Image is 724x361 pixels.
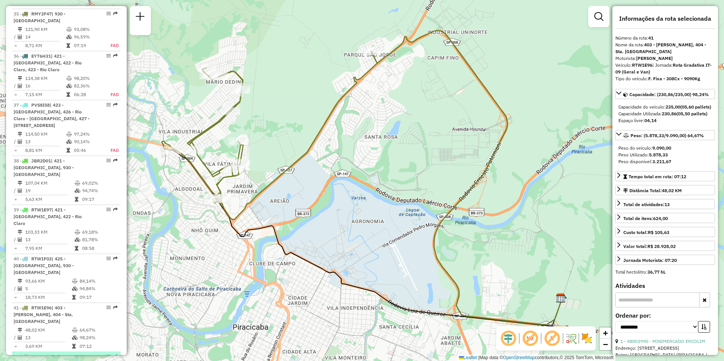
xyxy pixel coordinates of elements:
td: FAD [103,147,119,154]
div: Espaço livre: [618,117,712,124]
span: Capacidade: (230,86/235,00) 98,24% [629,92,709,97]
td: 93,08% [74,26,103,33]
em: Rota exportada [113,11,118,16]
i: Distância Total [18,27,22,32]
div: Custo total: [623,229,669,236]
i: % de utilização da cubagem [66,139,72,144]
a: Valor total:R$ 28.928,02 [615,241,715,251]
em: Opções [106,102,111,107]
span: | Jornada: [615,62,712,75]
td: 3,69 KM [25,343,72,350]
span: | 423 - [GEOGRAPHIC_DATA], 426 - Rio Claro - [GEOGRAPHIC_DATA], 427 - [STREET_ADDRESS] [14,102,90,128]
span: EYT6H31 [31,53,51,59]
span: 41 - [14,305,73,324]
em: Opções [106,158,111,163]
div: Veículo: [615,62,715,75]
h4: Atividades [615,282,715,289]
a: Custo total:R$ 105,63 [615,227,715,237]
span: JBR2D01 [31,158,51,164]
label: Ordenar por: [615,311,715,320]
td: 103,33 KM [25,228,74,236]
td: 121,90 KM [25,26,66,33]
td: 8,81 KM [25,147,66,154]
td: 69,18% [82,228,118,236]
em: Opções [106,207,111,212]
td: = [14,196,17,203]
div: Nome da rota: [615,41,715,55]
em: Opções [106,305,111,310]
div: Capacidade Utilizada: [618,110,712,117]
td: 69,02% [82,179,118,187]
td: FAD [103,42,119,49]
i: Distância Total [18,279,22,283]
div: Motorista: [615,55,715,62]
i: % de utilização do peso [66,27,72,32]
td: 107,04 KM [25,179,74,187]
div: Total de itens: [623,215,668,222]
i: % de utilização do peso [72,279,78,283]
div: Peso: (5.878,33/9.090,00) 64,67% [615,142,715,168]
div: Tipo do veículo: [615,75,715,82]
div: Map data © contributors,© 2025 TomTom, Microsoft [457,355,615,361]
td: 09:17 [79,294,117,301]
strong: [PERSON_NAME] [636,55,673,61]
a: Zoom out [600,339,611,350]
em: Rota exportada [113,305,118,310]
span: RTW1E97 [31,207,52,213]
strong: 235,00 [666,104,680,110]
span: | 403 - [PERSON_NAME], 404 - Sta. [GEOGRAPHIC_DATA] [14,305,73,324]
div: Valor total: [623,243,676,250]
td: 96,59% [74,33,103,41]
span: Total de atividades: [623,202,670,207]
i: % de utilização do peso [66,76,72,81]
em: Rota exportada [113,158,118,163]
i: Tempo total em rota [75,246,78,251]
td: 97,24% [74,130,103,138]
i: % de utilização da cubagem [66,84,72,88]
i: Distância Total [18,230,22,234]
strong: 04,14 [644,118,657,123]
i: % de utilização do peso [66,132,72,136]
span: 39 - [14,207,82,226]
td: 93,66 KM [25,277,72,285]
button: Ordem crescente [698,321,710,333]
em: Rota exportada [113,102,118,107]
div: Peso Utilizado: [618,151,712,158]
td: 90,14% [74,138,103,145]
i: Total de Atividades [18,237,22,242]
a: Capacidade: (230,86/235,00) 98,24% [615,89,715,99]
div: Distância Total: [623,187,682,194]
td: 13 [25,138,66,145]
div: Total hectolitro: [615,269,715,275]
em: Opções [106,256,111,261]
strong: 13 [664,202,670,207]
span: RTW1E96 [31,305,52,311]
td: 18,73 KM [25,294,72,301]
div: Jornada Motorista: 07:20 [623,257,677,264]
span: | 421 - [GEOGRAPHIC_DATA], 422 - Rio Claro [14,207,82,226]
td: 82,36% [74,82,103,90]
strong: (05,60 pallets) [680,104,711,110]
span: 48,02 KM [662,188,682,193]
img: CDD Piracicaba [556,293,566,303]
i: Tempo total em rota [66,148,70,153]
i: % de utilização da cubagem [66,35,72,39]
div: Capacidade: (230,86/235,00) 98,24% [615,101,715,127]
a: Nova sessão e pesquisa [133,9,148,26]
i: % de utilização do peso [72,328,78,332]
td: = [14,147,17,154]
i: % de utilização do peso [75,181,80,185]
td: = [14,294,17,301]
span: RTW1F03 [31,256,52,262]
i: Tempo total em rota [75,197,78,202]
td: / [14,334,17,341]
img: Fluxo de ruas [565,332,577,344]
i: % de utilização da cubagem [75,188,80,193]
strong: 41 [648,35,653,41]
strong: 3.211,67 [652,159,671,164]
strong: 36,77 hL [647,269,666,275]
td: / [14,236,17,243]
span: | [478,355,479,360]
td: 07:19 [74,42,103,49]
strong: R$ 28.928,02 [647,243,676,249]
